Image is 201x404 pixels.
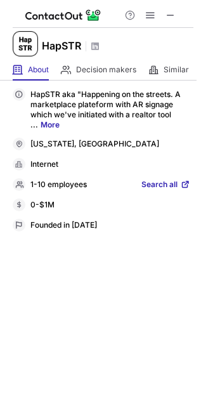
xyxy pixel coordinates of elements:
a: More [41,120,60,129]
a: Search all [141,179,190,191]
div: Internet [30,159,190,171]
p: HapSTR aka "Happening on the streets. A marketplace plateform with AR signage which we've initiat... [30,89,190,130]
span: Decision makers [76,65,136,75]
span: Similar [164,65,189,75]
div: Founded in [DATE] [30,220,190,231]
p: 1-10 employees [30,179,87,191]
span: About [28,65,49,75]
span: Search all [141,179,178,191]
img: ed94b5625917cf66221e635ee3fbea73 [13,31,38,56]
h1: HapSTR [42,38,81,53]
div: [US_STATE], [GEOGRAPHIC_DATA] [30,139,190,150]
img: ContactOut v5.3.10 [25,8,101,23]
div: 0-$1M [30,200,190,211]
